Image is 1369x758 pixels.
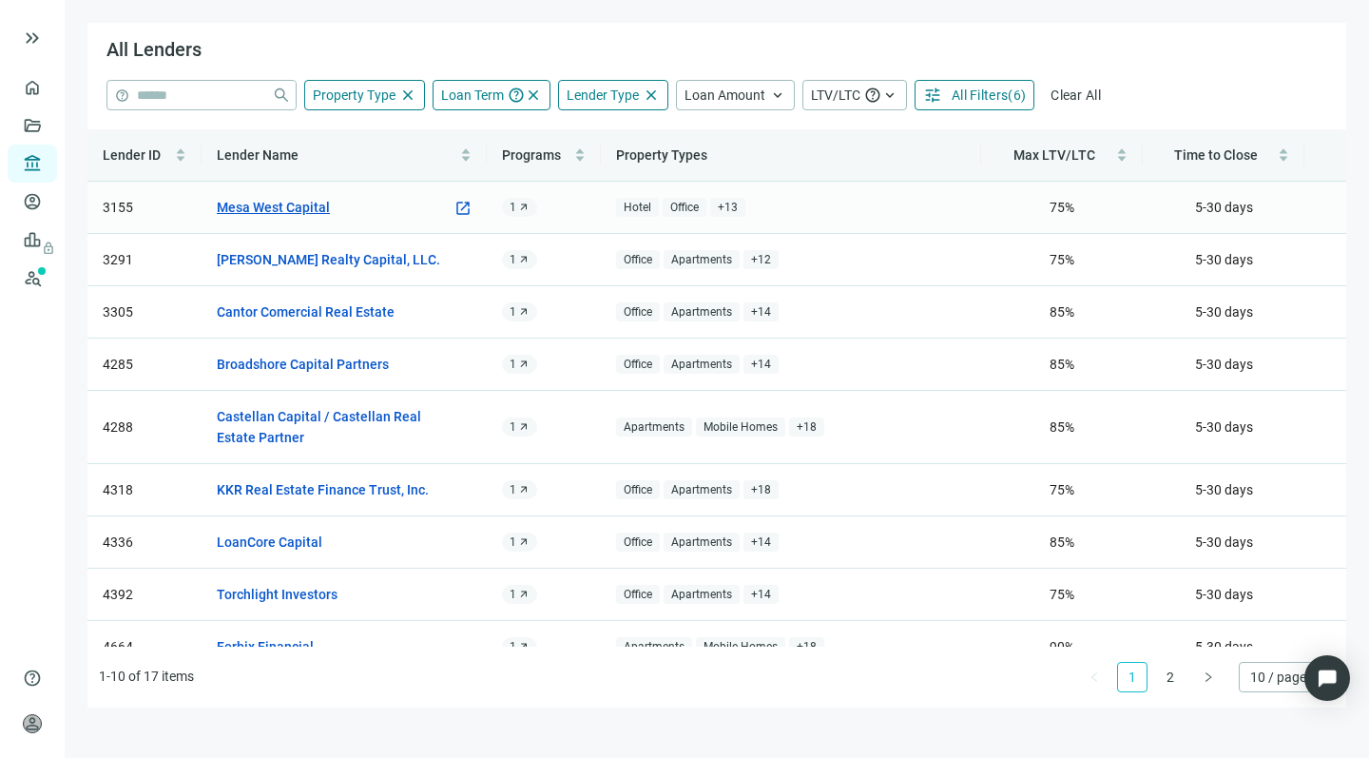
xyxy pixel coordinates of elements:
span: 1 [510,304,516,320]
span: right [1203,671,1214,683]
span: All Lenders [106,38,202,61]
span: 1 [510,200,516,215]
span: tune [923,86,942,105]
td: 5-30 days [1143,339,1304,391]
span: 75 % [1050,200,1074,215]
span: + 18 [789,637,824,657]
span: Office [616,250,660,270]
td: 4392 [87,569,202,621]
a: Mesa West Capital [217,197,330,218]
span: Apartments [664,302,740,322]
span: 75 % [1050,252,1074,267]
span: arrow_outward [518,359,530,370]
td: 4318 [87,464,202,516]
span: 85 % [1050,419,1074,435]
button: right [1193,662,1224,692]
td: 3305 [87,286,202,339]
span: Apartments [664,585,740,605]
span: + 14 [743,302,779,322]
a: open_in_new [454,199,472,220]
button: Clear All [1042,80,1109,110]
span: close [643,87,660,104]
td: 3291 [87,234,202,286]
span: arrow_outward [518,641,530,652]
span: help [864,87,881,104]
span: 85 % [1050,534,1074,550]
span: Apartments [664,480,740,500]
span: Mobile Homes [696,418,785,437]
span: person [23,714,42,733]
span: help [115,88,129,103]
span: 10 / page [1250,663,1323,691]
a: Castellan Capital / Castellan Real Estate Partner [217,406,453,448]
span: arrow_outward [518,306,530,318]
span: + 14 [743,355,779,375]
span: Office [616,480,660,500]
a: Torchlight Investors [217,584,337,605]
span: Hotel [616,198,659,218]
button: left [1079,662,1109,692]
span: open_in_new [454,200,472,217]
span: 90 % [1050,639,1074,654]
td: 5-30 days [1143,516,1304,569]
button: tuneAll Filters(6) [915,80,1034,110]
td: 5-30 days [1143,234,1304,286]
li: 1 [1117,662,1147,692]
span: + 18 [743,480,779,500]
span: help [23,669,42,688]
span: Office [663,198,706,218]
div: Open Intercom Messenger [1304,655,1350,701]
td: 4664 [87,621,202,673]
span: 1 [510,587,516,602]
span: close [525,87,542,104]
li: 1-10 of 17 items [99,662,194,692]
span: arrow_outward [518,254,530,265]
span: + 12 [743,250,779,270]
button: keyboard_double_arrow_right [21,27,44,49]
span: Property Type [313,87,395,103]
span: + 14 [743,533,779,553]
span: Max LTV/LTC [1013,147,1095,163]
a: KKR Real Estate Finance Trust, Inc. [217,479,429,500]
span: Office [616,533,660,553]
td: 5-30 days [1143,286,1304,339]
span: 85 % [1050,357,1074,372]
span: Apartments [616,637,692,657]
span: left [1089,671,1100,683]
a: 2 [1156,663,1185,691]
a: Broadshore Capital Partners [217,354,389,375]
span: 1 [510,252,516,267]
span: 1 [510,357,516,372]
span: Property Types [616,147,707,163]
span: 1 [510,639,516,654]
a: Cantor Comercial Real Estate [217,301,395,322]
span: Time to Close [1174,147,1258,163]
span: Lender Type [567,87,639,103]
span: close [399,87,416,104]
span: arrow_outward [518,536,530,548]
span: 1 [510,534,516,550]
td: 4336 [87,516,202,569]
span: help [508,87,525,104]
span: arrow_outward [518,421,530,433]
a: 1 [1118,663,1147,691]
td: 3155 [87,182,202,234]
span: arrow_outward [518,202,530,213]
li: Previous Page [1079,662,1109,692]
td: 4285 [87,339,202,391]
span: Office [616,355,660,375]
span: Apartments [664,355,740,375]
span: Clear All [1051,87,1101,103]
span: 75 % [1050,587,1074,602]
span: Programs [502,147,561,163]
span: Loan Amount [684,87,765,103]
li: 2 [1155,662,1186,692]
span: arrow_outward [518,484,530,496]
td: 5-30 days [1143,569,1304,621]
span: 1 [510,419,516,435]
td: 4288 [87,391,202,464]
span: Lender ID [103,147,161,163]
span: 75 % [1050,482,1074,497]
span: Office [616,585,660,605]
